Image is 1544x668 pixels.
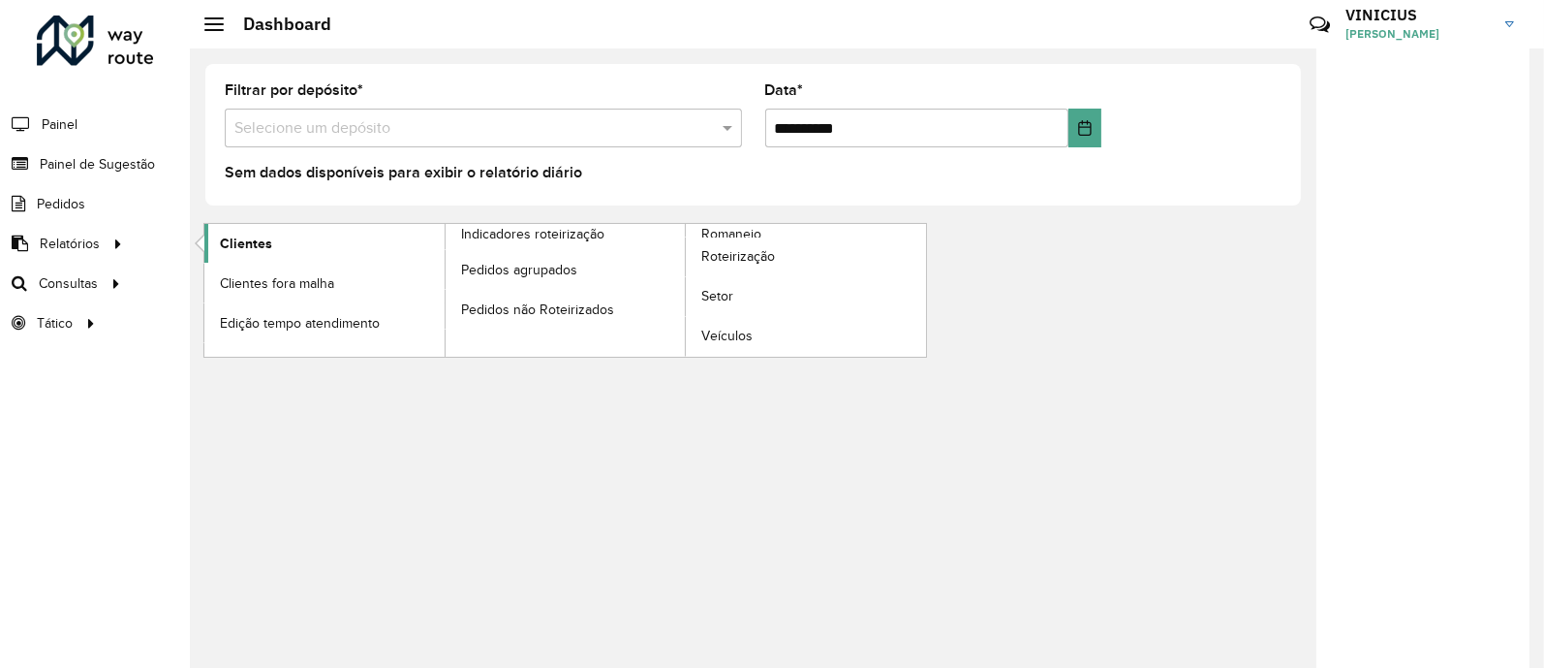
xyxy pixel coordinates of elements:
span: Edição tempo atendimento [220,313,380,334]
a: Clientes fora malha [204,264,445,302]
a: Clientes [204,224,445,263]
h2: Dashboard [224,14,331,35]
a: Pedidos agrupados [446,250,686,289]
a: Romaneio [446,224,927,357]
span: Indicadores roteirização [461,224,604,244]
span: Veículos [701,326,753,346]
span: Consultas [39,273,98,294]
button: Choose Date [1068,109,1101,147]
span: Relatórios [40,234,100,254]
span: Painel de Sugestão [40,154,155,175]
a: Contato Rápido [1299,4,1341,46]
a: Roteirização [686,238,926,276]
a: Setor [686,277,926,316]
a: Veículos [686,317,926,356]
a: Pedidos não Roteirizados [446,290,686,329]
span: Clientes fora malha [220,273,334,294]
span: Painel [42,114,77,135]
span: Pedidos não Roteirizados [461,300,614,320]
label: Sem dados disponíveis para exibir o relatório diário [225,161,582,184]
span: Setor [701,286,733,306]
span: Tático [37,313,73,334]
label: Filtrar por depósito [225,79,363,102]
span: Pedidos [37,194,85,214]
span: Roteirização [701,246,775,267]
span: [PERSON_NAME] [1345,25,1491,43]
a: Indicadores roteirização [204,224,686,357]
label: Data [765,79,804,102]
span: Romaneio [701,224,761,244]
span: Clientes [220,234,272,254]
span: Pedidos agrupados [461,260,577,280]
a: Edição tempo atendimento [204,303,445,342]
h3: VINICIUS [1345,6,1491,24]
